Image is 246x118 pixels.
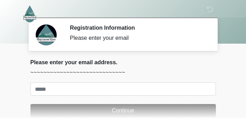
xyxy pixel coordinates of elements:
img: Agent Avatar [36,24,57,45]
h2: Registration Information [70,24,205,31]
div: Please enter your email [70,34,205,42]
p: ~~~~~~~~~~~~~~~~~~~~~~~~~~~~~ [30,68,216,77]
img: RenewYou IV Hydration and Wellness Logo [23,5,36,22]
button: Continue [30,104,216,117]
h2: Please enter your email address. [30,59,216,66]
